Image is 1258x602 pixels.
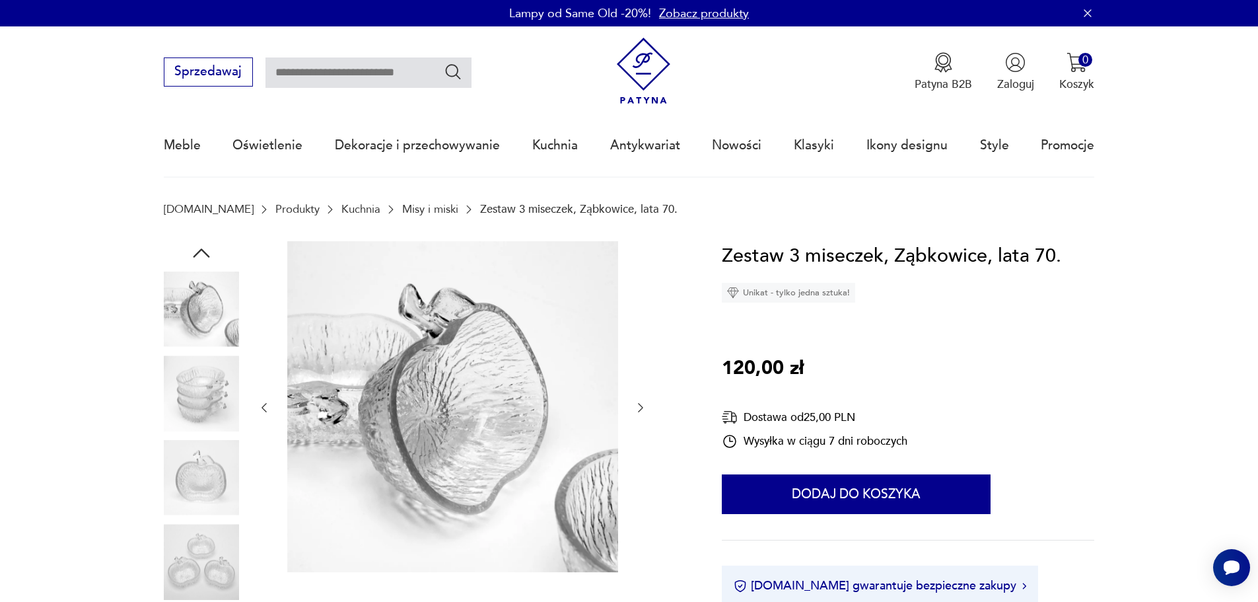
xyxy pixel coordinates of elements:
[444,62,463,81] button: Szukaj
[1041,115,1094,176] a: Promocje
[1066,52,1087,73] img: Ikona koszyka
[480,203,678,215] p: Zestaw 3 miseczek, Ząbkowice, lata 70.
[1005,52,1026,73] img: Ikonka użytkownika
[794,115,834,176] a: Klasyki
[164,203,254,215] a: [DOMAIN_NAME]
[727,287,739,299] img: Ikona diamentu
[1213,549,1250,586] iframe: Smartsupp widget button
[509,5,651,22] p: Lampy od Same Old -20%!
[712,115,761,176] a: Nowości
[232,115,302,176] a: Oświetlenie
[1022,583,1026,589] img: Ikona strzałki w prawo
[1059,52,1094,92] button: 0Koszyk
[164,524,239,599] img: Zdjęcie produktu Zestaw 3 miseczek, Ząbkowice, lata 70.
[915,77,972,92] p: Patyna B2B
[610,38,677,104] img: Patyna - sklep z meblami i dekoracjami vintage
[659,5,749,22] a: Zobacz produkty
[164,57,253,87] button: Sprzedawaj
[722,433,907,449] div: Wysyłka w ciągu 7 dni roboczych
[722,241,1061,272] h1: Zestaw 3 miseczek, Ząbkowice, lata 70.
[915,52,972,92] a: Ikona medaluPatyna B2B
[734,580,747,593] img: Ikona certyfikatu
[164,356,239,431] img: Zdjęcie produktu Zestaw 3 miseczek, Ząbkowice, lata 70.
[1078,53,1092,67] div: 0
[722,354,804,384] p: 120,00 zł
[402,203,458,215] a: Misy i miski
[866,115,948,176] a: Ikony designu
[722,283,855,303] div: Unikat - tylko jedna sztuka!
[532,115,578,176] a: Kuchnia
[980,115,1009,176] a: Style
[164,115,201,176] a: Meble
[722,409,738,426] img: Ikona dostawy
[335,115,500,176] a: Dekoracje i przechowywanie
[722,409,907,426] div: Dostawa od 25,00 PLN
[610,115,680,176] a: Antykwariat
[933,52,954,73] img: Ikona medalu
[287,241,618,572] img: Zdjęcie produktu Zestaw 3 miseczek, Ząbkowice, lata 70.
[997,77,1034,92] p: Zaloguj
[1059,77,1094,92] p: Koszyk
[275,203,320,215] a: Produkty
[915,52,972,92] button: Patyna B2B
[164,272,239,347] img: Zdjęcie produktu Zestaw 3 miseczek, Ząbkowice, lata 70.
[164,440,239,515] img: Zdjęcie produktu Zestaw 3 miseczek, Ząbkowice, lata 70.
[997,52,1034,92] button: Zaloguj
[734,578,1026,594] button: [DOMAIN_NAME] gwarantuje bezpieczne zakupy
[164,67,253,78] a: Sprzedawaj
[341,203,380,215] a: Kuchnia
[722,474,991,514] button: Dodaj do koszyka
